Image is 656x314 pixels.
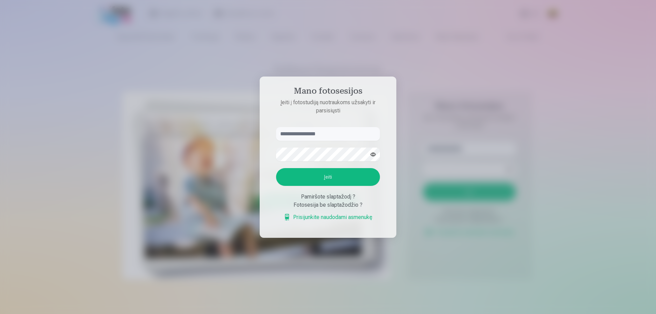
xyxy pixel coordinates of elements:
[284,213,372,221] a: Prisijunkite naudodami asmenukę
[269,86,387,98] h4: Mano fotosesijos
[276,201,380,209] div: Fotosesija be slaptažodžio ?
[269,98,387,115] p: Įeiti į fotostudiją nuotraukoms užsakyti ir parsisiųsti
[276,193,380,201] div: Pamiršote slaptažodį ?
[276,168,380,186] button: Įeiti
